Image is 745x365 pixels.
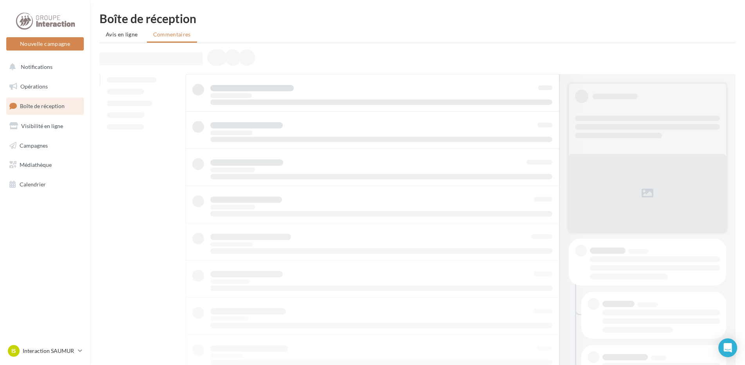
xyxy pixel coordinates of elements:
[23,347,75,355] p: Interaction SAUMUR
[20,83,48,90] span: Opérations
[20,181,46,188] span: Calendrier
[5,118,85,134] a: Visibilité en ligne
[718,338,737,357] div: Open Intercom Messenger
[5,157,85,173] a: Médiathèque
[5,98,85,114] a: Boîte de réception
[5,137,85,154] a: Campagnes
[99,13,736,24] div: Boîte de réception
[21,123,63,129] span: Visibilité en ligne
[21,63,52,70] span: Notifications
[6,37,84,51] button: Nouvelle campagne
[5,176,85,193] a: Calendrier
[5,59,82,75] button: Notifications
[20,161,52,168] span: Médiathèque
[11,347,16,355] span: IS
[106,31,138,38] span: Avis en ligne
[20,142,48,148] span: Campagnes
[20,103,65,109] span: Boîte de réception
[6,343,84,358] a: IS Interaction SAUMUR
[5,78,85,95] a: Opérations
